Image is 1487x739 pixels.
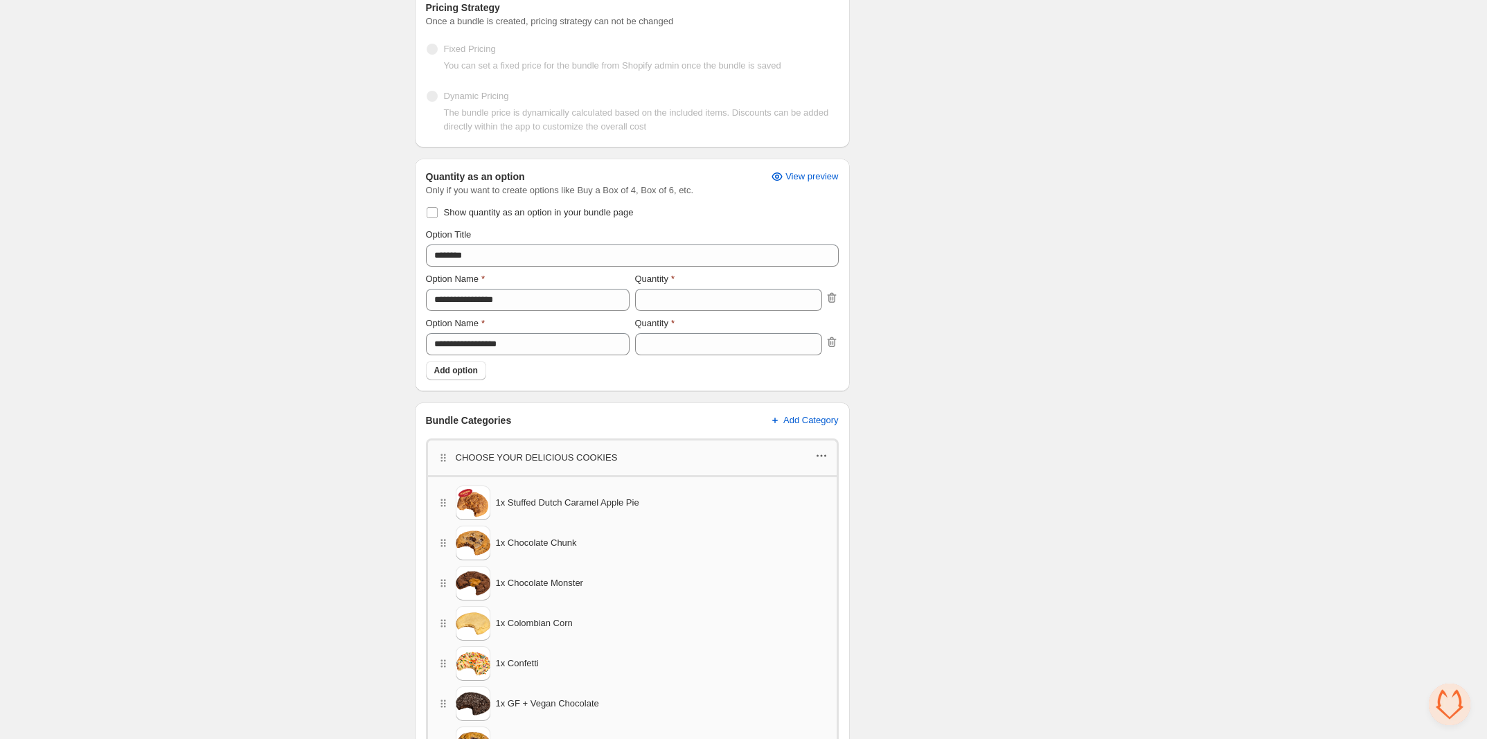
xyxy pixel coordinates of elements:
[760,409,847,431] button: Add Category
[444,207,634,217] span: Show quantity as an option in your bundle page
[1429,684,1470,725] div: Open chat
[426,361,486,380] button: Add option
[496,697,599,711] span: 1x GF + Vegan Chocolate
[434,365,478,376] span: Add option
[456,646,490,681] img: 1x Confetti
[426,184,839,197] span: Only if you want to create options like Buy a Box of 4, Box of 6, etc.
[456,606,490,641] img: 1x Colombian Corn
[426,413,512,427] h3: Bundle Categories
[456,686,490,721] img: 1x GF + Vegan Chocolate
[456,526,490,560] img: 1x Chocolate Chunk
[496,576,583,590] span: 1x Chocolate Monster
[426,272,486,286] label: Option Name
[635,272,675,286] label: Quantity
[426,317,486,330] label: Option Name
[456,566,490,600] img: 1x Chocolate Monster
[456,486,490,520] img: 1x Stuffed Dutch Caramel Apple Pie
[426,15,839,28] span: Once a bundle is created, pricing strategy can not be changed
[496,496,639,510] span: 1x Stuffed Dutch Caramel Apple Pie
[426,1,839,15] h3: Pricing Strategy
[456,451,618,465] p: CHOOSE YOUR DELICIOUS COOKIES
[444,42,496,56] span: Fixed Pricing
[426,170,525,184] h3: Quantity as an option
[785,171,838,182] span: View preview
[444,89,509,103] span: Dynamic Pricing
[496,616,573,630] span: 1x Colombian Corn
[783,415,839,426] span: Add Category
[426,228,472,242] label: Option Title
[496,657,539,670] span: 1x Confetti
[762,166,846,188] button: View preview
[635,317,675,330] label: Quantity
[444,60,781,71] span: You can set a fixed price for the bundle from Shopify admin once the bundle is saved
[496,536,577,550] span: 1x Chocolate Chunk
[444,107,829,132] span: The bundle price is dynamically calculated based on the included items. Discounts can be added di...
